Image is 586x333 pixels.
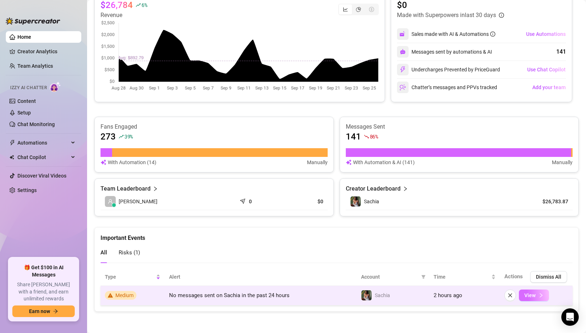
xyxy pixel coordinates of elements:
[364,199,379,204] span: Sachia
[346,158,352,166] img: svg%3e
[434,292,462,299] span: 2 hours ago
[343,7,348,12] span: line-chart
[556,47,566,56] div: 141
[375,292,390,298] span: Sachia
[400,49,406,55] img: svg%3e
[53,309,58,314] span: arrow-right
[351,196,361,207] img: Sachia
[108,293,113,298] span: warning
[17,110,31,116] a: Setup
[369,7,374,12] span: dollar-circle
[169,292,290,299] span: No messages sent on Sachia in the past 24 hours
[526,31,566,37] span: Use Automations
[249,198,252,205] article: 0
[12,281,75,303] span: Share [PERSON_NAME] with a friend, and earn unlimited rewards
[50,82,61,92] img: AI Chatter
[119,249,140,256] span: Risks ( 1 )
[499,13,504,18] span: info-circle
[29,308,50,314] span: Earn now
[17,151,69,163] span: Chat Copilot
[6,17,60,25] img: logo-BBDzfeDw.svg
[429,268,500,286] th: Time
[346,123,573,131] article: Messages Sent
[527,67,566,72] span: Use Chat Copilot
[361,290,372,300] img: Sachia
[434,273,490,281] span: Time
[108,158,156,166] article: With Automation (14)
[399,66,406,73] img: svg%3e
[105,273,155,281] span: Type
[527,64,566,75] button: Use Chat Copilot
[101,131,116,142] article: 273
[526,28,566,40] button: Use Automations
[397,46,492,58] div: Messages sent by automations & AI
[552,158,573,166] article: Manually
[561,308,579,326] div: Open Intercom Messenger
[403,184,408,193] span: right
[356,7,361,12] span: pie-chart
[346,131,361,142] article: 141
[399,31,406,37] img: svg%3e
[119,134,124,139] span: rise
[346,184,401,193] article: Creator Leaderboard
[17,187,37,193] a: Settings
[420,271,427,282] span: filter
[101,123,328,131] article: Fans Engaged
[370,133,378,140] span: 86 %
[286,198,323,205] article: $0
[17,137,69,149] span: Automations
[504,273,523,280] span: Actions
[10,84,47,91] span: Izzy AI Chatter
[421,275,426,279] span: filter
[530,271,567,283] button: Dismiss All
[535,198,568,205] article: $26,783.87
[17,34,31,40] a: Home
[490,32,495,37] span: info-circle
[411,30,495,38] div: Sales made with AI & Automations
[397,82,497,93] div: Chatter’s messages and PPVs tracked
[17,46,75,57] a: Creator Analytics
[101,184,151,193] article: Team Leaderboard
[101,249,107,256] span: All
[508,293,513,298] span: close
[538,293,544,298] span: right
[136,3,141,8] span: rise
[101,11,147,20] article: Revenue
[153,184,158,193] span: right
[519,290,549,301] button: View
[165,268,357,286] th: Alert
[532,82,566,93] button: Add your team
[108,199,113,204] span: user
[532,84,566,90] span: Add your team
[115,292,134,298] span: Medium
[101,228,573,242] div: Important Events
[399,84,406,91] img: svg%3e
[119,197,157,205] span: [PERSON_NAME]
[361,273,418,281] span: Account
[124,133,133,140] span: 39 %
[307,158,328,166] article: Manually
[12,264,75,278] span: 🎁 Get $100 in AI Messages
[338,4,379,15] div: segmented control
[364,134,369,139] span: fall
[17,121,55,127] a: Chat Monitoring
[397,11,496,20] article: Made with Superpowers in last 30 days
[536,274,561,280] span: Dismiss All
[240,197,247,204] span: send
[17,98,36,104] a: Content
[142,1,147,8] span: 6 %
[101,158,106,166] img: svg%3e
[397,64,500,75] div: Undercharges Prevented by PriceGuard
[353,158,415,166] article: With Automation & AI (141)
[9,140,15,146] span: thunderbolt
[9,155,14,160] img: Chat Copilot
[17,173,66,179] a: Discover Viral Videos
[101,268,165,286] th: Type
[12,305,75,317] button: Earn nowarrow-right
[524,292,536,298] span: View
[17,63,53,69] a: Team Analytics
